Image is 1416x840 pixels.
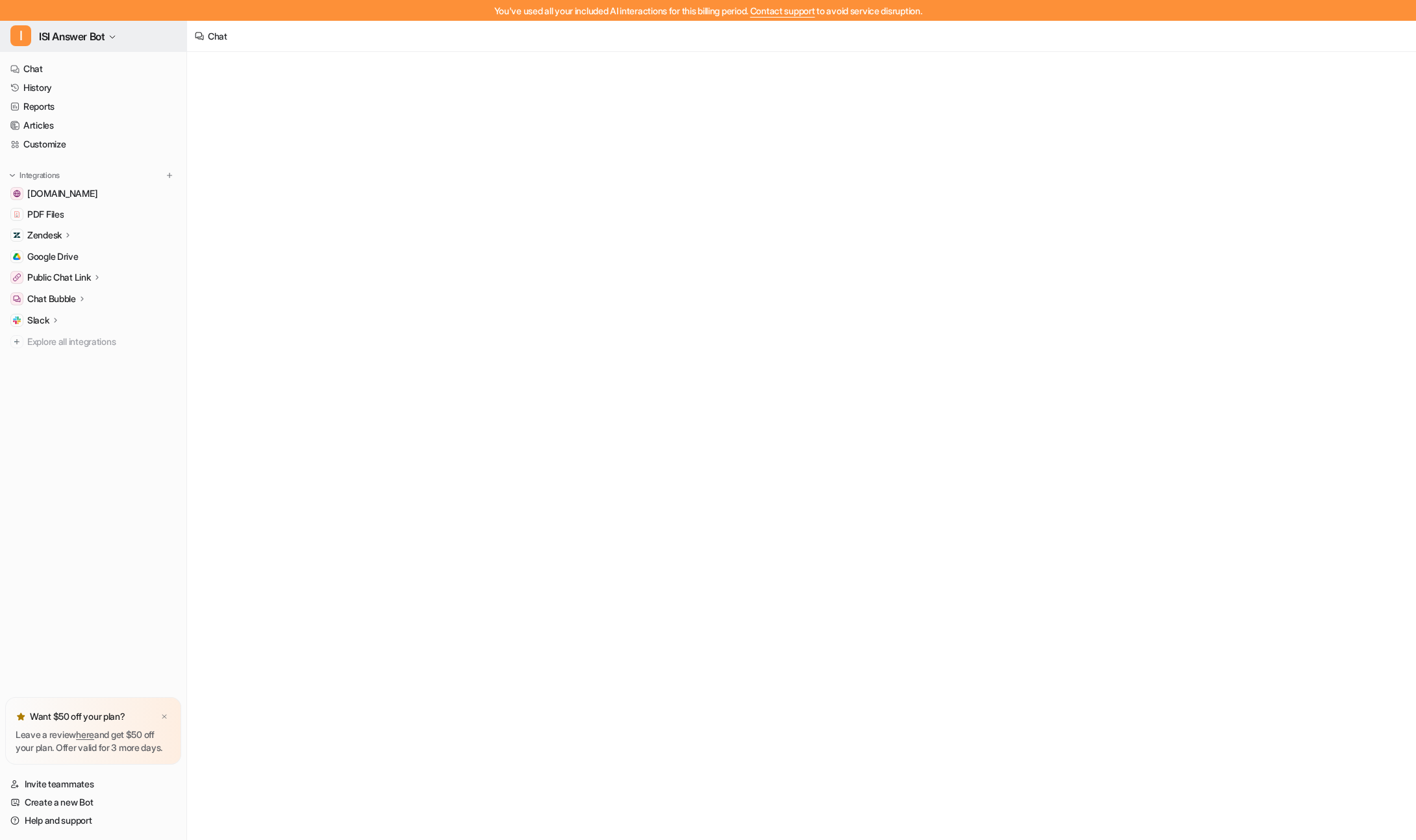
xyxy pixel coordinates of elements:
a: Reports [5,97,181,116]
img: menu_add.svg [165,171,174,180]
p: Public Chat Link [27,271,91,284]
span: PDF Files [27,208,64,221]
img: Chat Bubble [13,295,21,303]
img: star [16,711,26,722]
span: Explore all integrations [27,331,176,352]
p: Leave a review and get $50 off your plan. Offer valid for 3 more days. [16,728,171,754]
img: Zendesk [13,231,21,239]
img: Public Chat Link [13,274,21,281]
a: Invite teammates [5,775,181,793]
img: Slack [13,316,21,324]
img: expand menu [8,171,17,180]
img: www.internationalstudentinsurance.com [13,190,21,197]
span: ISI Answer Bot [39,27,105,45]
button: Integrations [5,169,64,182]
a: www.internationalstudentinsurance.com[DOMAIN_NAME] [5,185,181,203]
a: Explore all integrations [5,333,181,351]
a: Help and support [5,811,181,830]
a: Customize [5,135,181,153]
p: Integrations [19,170,60,181]
img: PDF Files [13,210,21,218]
a: History [5,79,181,97]
a: Chat [5,60,181,78]
p: Zendesk [27,229,62,242]
img: x [160,713,168,721]
a: PDF FilesPDF Files [5,205,181,223]
p: Want $50 off your plan? [30,710,125,723]
span: I [10,25,31,46]
div: Chat [208,29,227,43]
img: Google Drive [13,253,21,261]
p: Slack [27,314,49,327]
a: Create a new Bot [5,793,181,811]
span: [DOMAIN_NAME] [27,187,97,200]
span: Google Drive [27,250,79,263]
a: Articles [5,116,181,134]
a: Google DriveGoogle Drive [5,248,181,266]
p: Chat Bubble [27,292,76,305]
img: explore all integrations [10,335,23,348]
span: Contact support [750,5,815,16]
a: here [76,729,94,740]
